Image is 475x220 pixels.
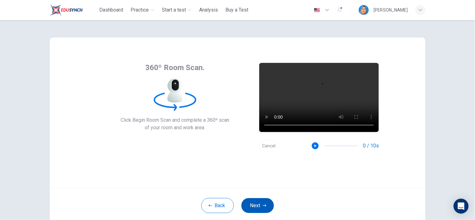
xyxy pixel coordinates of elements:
span: of your room and work area. [121,124,229,131]
button: Cancel [259,140,279,152]
a: ELTC logo [50,4,97,16]
div: Open Intercom Messenger [454,199,469,214]
button: Analysis [197,4,220,16]
button: Dashboard [97,4,126,16]
button: Next [241,198,274,213]
button: Start a test [159,4,194,16]
span: Click Begin Room Scan and complete a 360º scan [121,116,229,124]
span: Start a test [162,6,186,14]
span: 360º Room Scan. [145,63,204,73]
button: Buy a Test [223,4,251,16]
span: Dashboard [99,6,123,14]
img: ELTC logo [50,4,83,16]
span: Practice [131,6,149,14]
span: Buy a Test [225,6,248,14]
span: 0 / 10s [363,142,379,150]
span: Analysis [199,6,218,14]
button: Back [201,198,234,213]
div: [PERSON_NAME] [374,6,408,14]
img: Profile picture [359,5,369,15]
img: en [313,8,321,13]
button: Practice [128,4,157,16]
